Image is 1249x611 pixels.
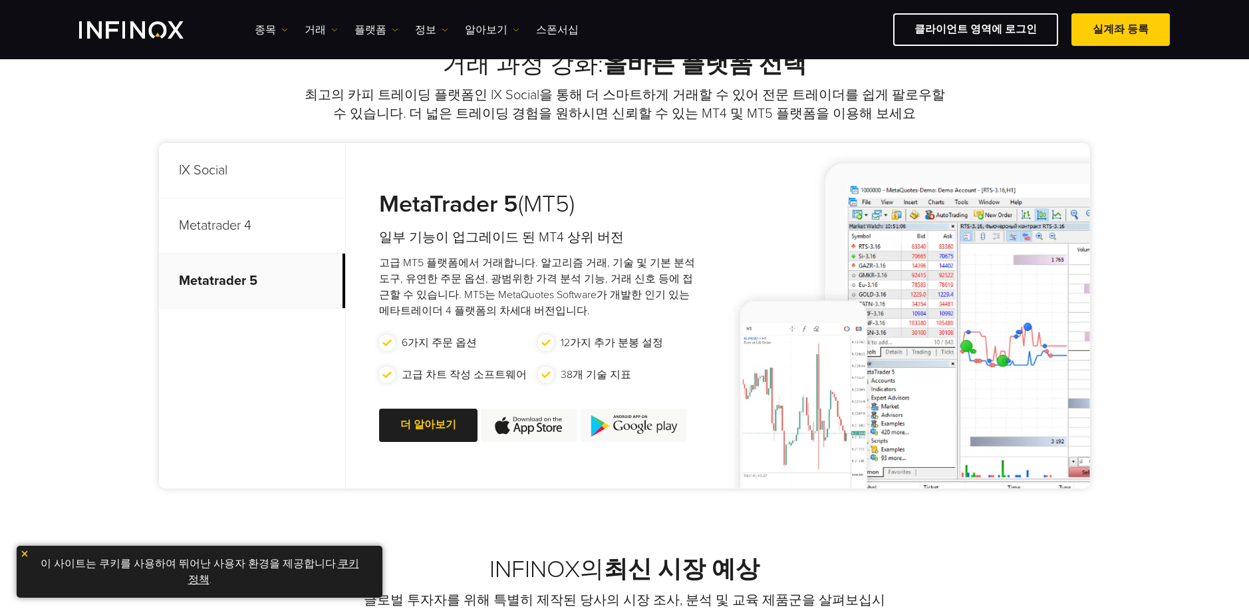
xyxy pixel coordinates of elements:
p: 최고의 카피 트레이딩 플랫폼인 IX Social을 통해 더 스마트하게 거래할 수 있어 전문 트레이더를 쉽게 팔로우할 수 있습니다. 더 넓은 트레이딩 경험을 원하시면 신뢰할 수... [302,86,947,123]
strong: 최신 시장 예상 [604,555,760,584]
p: 이 사이트는 쿠키를 사용하여 뛰어난 사용자 환경을 제공합니다. . [23,552,376,591]
a: 종목 [255,22,288,38]
h4: 일부 기능이 업그레이드 된 MT4 상위 버전 [379,228,696,247]
h2: 거래 과정 강화: [159,50,1090,79]
a: 알아보기 [465,22,519,38]
a: 스폰서십 [536,22,579,38]
a: 클라이언트 영역에 로그인 [893,13,1058,46]
p: 고급 차트 작성 소프트웨어 [402,367,527,383]
img: yellow close icon [20,549,29,558]
p: Metatrader 4 [159,198,345,254]
a: 더 알아보기 [379,409,478,441]
p: 12가지 추가 분봉 설정 [561,335,663,351]
h2: INFINOX의 [159,555,1090,584]
a: 플랫폼 [354,22,398,38]
a: 거래 [305,22,338,38]
p: 고급 MT5 플랫폼에서 거래합니다. 알고리즘 거래, 기술 및 기본 분석 도구, 유연한 주문 옵션, 광범위한 가격 분석 기능, 거래 신호 등에 접근할 수 있습니다. MT5는 M... [379,255,696,319]
p: Metatrader 5 [159,254,345,309]
a: 실계좌 등록 [1071,13,1170,46]
a: INFINOX Logo [79,21,215,39]
strong: 올바른 플랫폼 선택 [603,50,807,79]
p: 6가지 주문 옵션 [402,335,477,351]
p: 38개 기술 지표 [561,367,631,383]
p: IX Social [159,143,345,198]
strong: MetaTrader 5 [379,190,518,218]
h3: (MT5) [379,190,696,219]
a: 정보 [415,22,448,38]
